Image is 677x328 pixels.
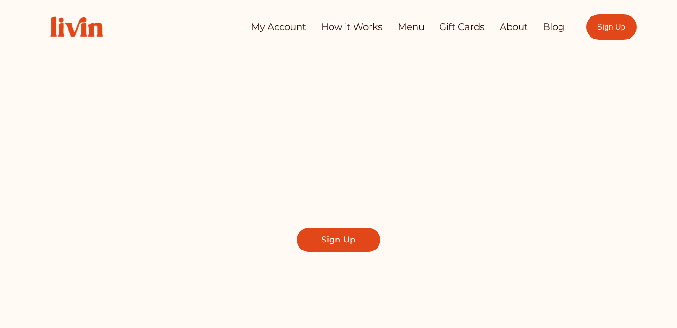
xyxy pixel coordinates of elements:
a: About [500,18,528,36]
a: Sign Up [297,228,380,252]
img: Livin [40,7,113,47]
a: Gift Cards [439,18,485,36]
a: My Account [251,18,306,36]
a: How it Works [321,18,383,36]
a: Menu [398,18,425,36]
span: Find a local chef who prepares customized, healthy meals in your kitchen [185,169,492,209]
a: Sign Up [586,14,637,40]
span: Take Back Your Evenings [143,109,534,154]
a: Blog [543,18,565,36]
